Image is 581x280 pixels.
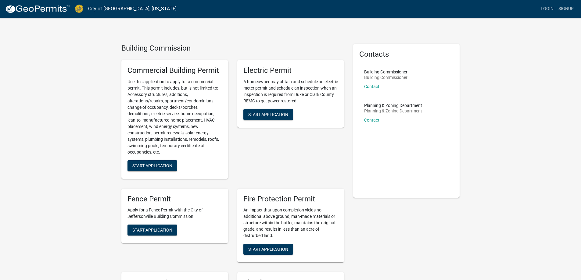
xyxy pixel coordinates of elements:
[132,163,172,168] span: Start Application
[127,207,222,220] p: Apply for a Fence Permit with the City of Jeffersonville Building Commission.
[127,195,222,204] h5: Fence Permit
[364,75,407,80] p: Building Commissioner
[364,118,379,122] a: Contact
[243,195,338,204] h5: Fire Protection Permit
[248,247,288,252] span: Start Application
[248,112,288,117] span: Start Application
[243,109,293,120] button: Start Application
[556,3,576,15] a: Signup
[75,5,83,13] img: City of Jeffersonville, Indiana
[243,207,338,239] p: An impact that upon completion yields no additional above ground, man-made materials or structure...
[132,228,172,232] span: Start Application
[364,84,379,89] a: Contact
[127,79,222,155] p: Use this application to apply for a commercial permit. This permit includes, but is not limited t...
[127,225,177,236] button: Start Application
[364,103,422,108] p: Planning & Zoning Department
[243,79,338,104] p: A homeowner may obtain and schedule an electric meter permit and schedule an inspection when an i...
[538,3,556,15] a: Login
[364,70,407,74] p: Building Commissioner
[243,66,338,75] h5: Electric Permit
[243,244,293,255] button: Start Application
[127,160,177,171] button: Start Application
[88,4,177,14] a: City of [GEOGRAPHIC_DATA], [US_STATE]
[127,66,222,75] h5: Commercial Building Permit
[364,109,422,113] p: Planning & Zoning Department
[359,50,454,59] h5: Contacts
[121,44,344,53] h4: Building Commission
